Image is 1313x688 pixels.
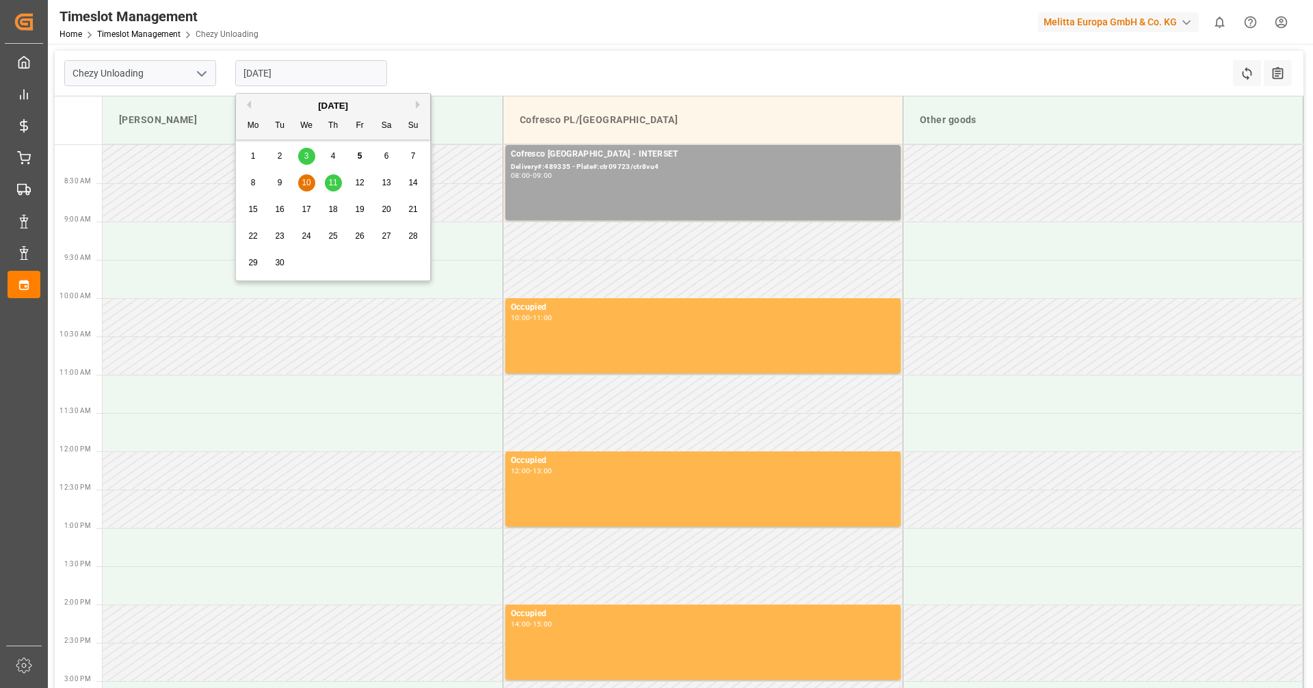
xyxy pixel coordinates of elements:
[236,99,430,113] div: [DATE]
[248,258,257,267] span: 29
[59,407,91,414] span: 11:30 AM
[355,204,364,214] span: 19
[278,151,282,161] span: 2
[511,621,531,627] div: 14:00
[378,228,395,245] div: Choose Saturday, September 27th, 2025
[511,607,895,621] div: Occupied
[59,330,91,338] span: 10:30 AM
[64,560,91,568] span: 1:30 PM
[302,204,310,214] span: 17
[245,148,262,165] div: Choose Monday, September 1st, 2025
[530,172,532,178] div: -
[298,228,315,245] div: Choose Wednesday, September 24th, 2025
[325,174,342,191] div: Choose Thursday, September 11th, 2025
[325,118,342,135] div: Th
[355,231,364,241] span: 26
[530,468,532,474] div: -
[511,468,531,474] div: 12:00
[530,621,532,627] div: -
[405,174,422,191] div: Choose Sunday, September 14th, 2025
[64,675,91,683] span: 3:00 PM
[382,178,390,187] span: 13
[251,151,256,161] span: 1
[59,445,91,453] span: 12:00 PM
[278,178,282,187] span: 9
[533,315,553,321] div: 11:00
[275,204,284,214] span: 16
[275,231,284,241] span: 23
[511,315,531,321] div: 10:00
[64,60,216,86] input: Type to search/select
[352,228,369,245] div: Choose Friday, September 26th, 2025
[405,148,422,165] div: Choose Sunday, September 7th, 2025
[271,228,289,245] div: Choose Tuesday, September 23rd, 2025
[298,174,315,191] div: Choose Wednesday, September 10th, 2025
[533,468,553,474] div: 13:00
[511,301,895,315] div: Occupied
[511,172,531,178] div: 08:00
[1038,12,1199,32] div: Melitta Europa GmbH & Co. KG
[378,148,395,165] div: Choose Saturday, September 6th, 2025
[511,454,895,468] div: Occupied
[325,148,342,165] div: Choose Thursday, September 4th, 2025
[64,522,91,529] span: 1:00 PM
[328,178,337,187] span: 11
[355,178,364,187] span: 12
[64,637,91,644] span: 2:30 PM
[240,143,427,276] div: month 2025-09
[352,118,369,135] div: Fr
[248,231,257,241] span: 22
[243,101,251,109] button: Previous Month
[411,151,416,161] span: 7
[64,177,91,185] span: 8:30 AM
[352,201,369,218] div: Choose Friday, September 19th, 2025
[271,174,289,191] div: Choose Tuesday, September 9th, 2025
[271,118,289,135] div: Tu
[378,201,395,218] div: Choose Saturday, September 20th, 2025
[304,151,309,161] span: 3
[64,215,91,223] span: 9:00 AM
[275,258,284,267] span: 30
[384,151,389,161] span: 6
[408,178,417,187] span: 14
[245,118,262,135] div: Mo
[1235,7,1266,38] button: Help Center
[298,148,315,165] div: Choose Wednesday, September 3rd, 2025
[331,151,336,161] span: 4
[59,6,258,27] div: Timeslot Management
[533,172,553,178] div: 09:00
[245,174,262,191] div: Choose Monday, September 8th, 2025
[59,369,91,376] span: 11:00 AM
[245,254,262,272] div: Choose Monday, September 29th, 2025
[325,201,342,218] div: Choose Thursday, September 18th, 2025
[271,254,289,272] div: Choose Tuesday, September 30th, 2025
[530,315,532,321] div: -
[382,231,390,241] span: 27
[408,204,417,214] span: 21
[59,29,82,39] a: Home
[328,231,337,241] span: 25
[271,201,289,218] div: Choose Tuesday, September 16th, 2025
[97,29,181,39] a: Timeslot Management
[1038,9,1204,35] button: Melitta Europa GmbH & Co. KG
[405,118,422,135] div: Su
[511,161,895,173] div: Delivery#:489335 - Plate#:ctr09723/ctr8vu4
[405,201,422,218] div: Choose Sunday, September 21st, 2025
[298,118,315,135] div: We
[64,598,91,606] span: 2:00 PM
[59,484,91,491] span: 12:30 PM
[191,63,211,84] button: open menu
[59,292,91,300] span: 10:00 AM
[408,231,417,241] span: 28
[248,204,257,214] span: 15
[511,148,895,161] div: Cofresco [GEOGRAPHIC_DATA] - INTERSET
[114,107,492,133] div: [PERSON_NAME]
[358,151,362,161] span: 5
[352,148,369,165] div: Choose Friday, September 5th, 2025
[325,228,342,245] div: Choose Thursday, September 25th, 2025
[1204,7,1235,38] button: show 0 new notifications
[302,178,310,187] span: 10
[533,621,553,627] div: 15:00
[235,60,387,86] input: DD-MM-YYYY
[914,107,1292,133] div: Other goods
